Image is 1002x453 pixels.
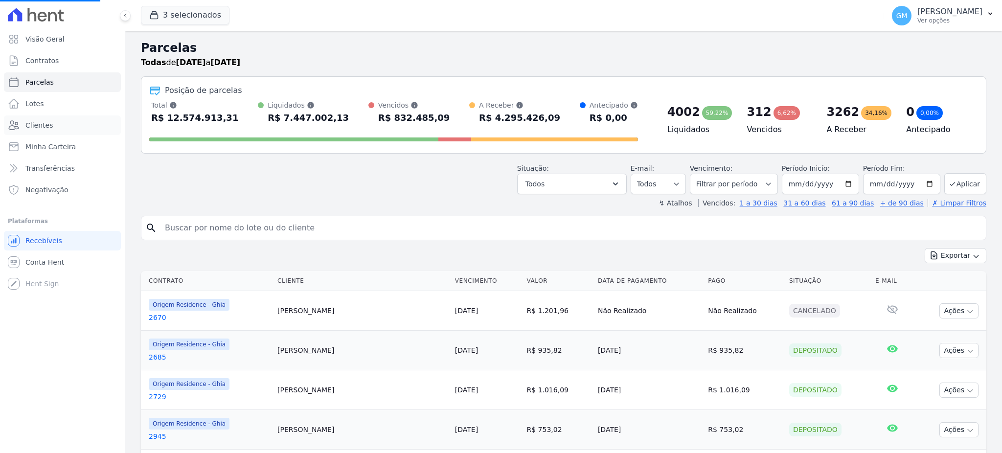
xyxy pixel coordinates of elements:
[916,106,943,120] div: 0,00%
[455,346,478,354] a: [DATE]
[702,106,732,120] div: 59,22%
[523,331,594,370] td: R$ 935,82
[704,410,785,450] td: R$ 753,02
[151,110,238,126] div: R$ 12.574.913,31
[884,2,1002,29] button: GM [PERSON_NAME] Ver opções
[25,142,76,152] span: Minha Carteira
[141,39,986,57] h2: Parcelas
[4,159,121,178] a: Transferências
[149,299,229,311] span: Origem Residence - Ghia
[25,77,54,87] span: Parcelas
[4,252,121,272] a: Conta Hent
[25,257,64,267] span: Conta Hent
[939,303,979,318] button: Ações
[789,383,842,397] div: Depositado
[378,110,450,126] div: R$ 832.485,09
[928,199,986,207] a: ✗ Limpar Filtros
[151,100,238,110] div: Total
[917,17,982,24] p: Ver opções
[523,291,594,331] td: R$ 1.201,96
[4,29,121,49] a: Visão Geral
[25,34,65,44] span: Visão Geral
[25,56,59,66] span: Contratos
[523,410,594,450] td: R$ 753,02
[4,72,121,92] a: Parcelas
[4,94,121,113] a: Lotes
[273,291,451,331] td: [PERSON_NAME]
[25,163,75,173] span: Transferências
[774,106,800,120] div: 6,62%
[667,124,731,136] h4: Liquidados
[268,100,349,110] div: Liquidados
[159,218,982,238] input: Buscar por nome do lote ou do cliente
[210,58,240,67] strong: [DATE]
[590,110,638,126] div: R$ 0,00
[917,7,982,17] p: [PERSON_NAME]
[4,180,121,200] a: Negativação
[451,271,523,291] th: Vencimento
[455,307,478,315] a: [DATE]
[704,370,785,410] td: R$ 1.016,09
[479,100,560,110] div: A Receber
[141,58,166,67] strong: Todas
[906,104,914,120] div: 0
[594,410,704,450] td: [DATE]
[594,331,704,370] td: [DATE]
[25,185,68,195] span: Negativação
[145,222,157,234] i: search
[863,163,940,174] label: Período Fim:
[149,418,229,430] span: Origem Residence - Ghia
[517,174,627,194] button: Todos
[273,331,451,370] td: [PERSON_NAME]
[747,124,811,136] h4: Vencidos
[149,313,270,322] a: 2670
[944,173,986,194] button: Aplicar
[25,99,44,109] span: Lotes
[141,57,240,68] p: de a
[631,164,655,172] label: E-mail:
[785,271,871,291] th: Situação
[378,100,450,110] div: Vencidos
[141,6,229,24] button: 3 selecionados
[455,426,478,433] a: [DATE]
[590,100,638,110] div: Antecipado
[149,339,229,350] span: Origem Residence - Ghia
[826,104,859,120] div: 3262
[8,215,117,227] div: Plataformas
[594,370,704,410] td: [DATE]
[832,199,874,207] a: 61 a 90 dias
[165,85,242,96] div: Posição de parcelas
[4,137,121,157] a: Minha Carteira
[149,392,270,402] a: 2729
[896,12,908,19] span: GM
[523,271,594,291] th: Valor
[25,236,62,246] span: Recebíveis
[268,110,349,126] div: R$ 7.447.002,13
[273,410,451,450] td: [PERSON_NAME]
[704,331,785,370] td: R$ 935,82
[925,248,986,263] button: Exportar
[525,178,545,190] span: Todos
[789,304,840,317] div: Cancelado
[704,271,785,291] th: Pago
[861,106,891,120] div: 34,16%
[740,199,777,207] a: 1 a 30 dias
[690,164,732,172] label: Vencimento:
[479,110,560,126] div: R$ 4.295.426,09
[789,423,842,436] div: Depositado
[667,104,700,120] div: 4002
[141,271,273,291] th: Contrato
[517,164,549,172] label: Situação:
[25,120,53,130] span: Clientes
[455,386,478,394] a: [DATE]
[704,291,785,331] td: Não Realizado
[826,124,890,136] h4: A Receber
[4,115,121,135] a: Clientes
[149,431,270,441] a: 2945
[783,199,825,207] a: 31 a 60 dias
[273,370,451,410] td: [PERSON_NAME]
[747,104,772,120] div: 312
[871,271,913,291] th: E-mail
[782,164,830,172] label: Período Inicío:
[659,199,692,207] label: ↯ Atalhos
